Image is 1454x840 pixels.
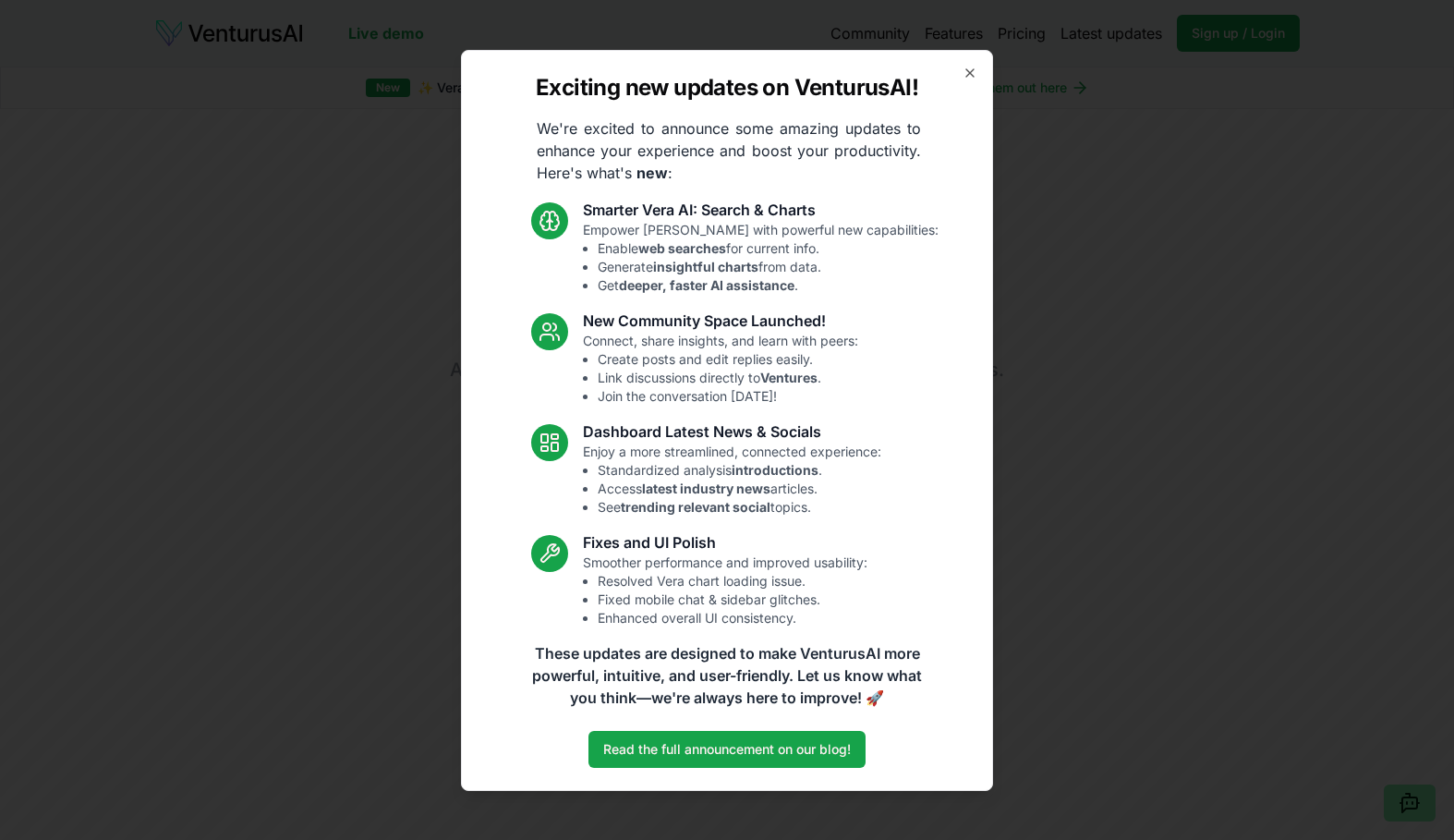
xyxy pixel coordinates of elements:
h2: Exciting new updates on VenturusAI! [536,73,918,103]
strong: insightful charts [653,259,758,274]
li: Get . [598,276,939,295]
h3: Fixes and UI Polish [583,531,867,554]
li: See topics. [598,498,881,517]
li: Create posts and edit replies easily. [598,350,858,369]
h3: Smarter Vera AI: Search & Charts [583,199,939,221]
li: Fixed mobile chat & sidebar glitches. [598,590,867,609]
li: Join the conversation [DATE]! [598,387,858,406]
p: These updates are designed to make VenturusAI more powerful, intuitive, and user-friendly. Let us... [520,642,934,709]
p: Enjoy a more streamlined, connected experience: [583,443,881,517]
li: Enhanced overall UI consistency. [598,609,867,627]
strong: Ventures [760,370,818,385]
li: Enable for current info. [598,239,939,258]
li: Standardized analysis . [598,461,881,480]
p: We're excited to announce some amazing updates to enhance your experience and boost your producti... [522,117,936,184]
h3: New Community Space Launched! [583,310,858,332]
li: Link discussions directly to . [598,369,858,387]
strong: deeper, faster AI assistance [619,277,794,293]
li: Access articles. [598,480,881,498]
p: Smoother performance and improved usability: [583,554,867,627]
li: Resolved Vera chart loading issue. [598,572,867,590]
h3: Dashboard Latest News & Socials [583,420,881,443]
strong: trending relevant social [621,499,770,515]
p: Empower [PERSON_NAME] with powerful new capabilities: [583,221,939,295]
a: Read the full announcement on our blog! [588,731,866,768]
strong: latest industry news [642,481,770,496]
strong: new [636,164,668,182]
strong: web searches [638,240,726,256]
strong: introductions [732,462,818,478]
li: Generate from data. [598,258,939,276]
p: Connect, share insights, and learn with peers: [583,332,858,406]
